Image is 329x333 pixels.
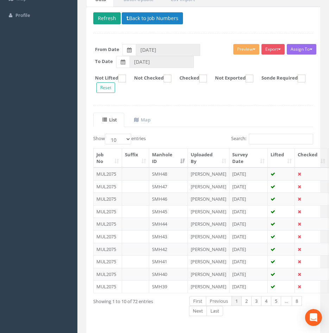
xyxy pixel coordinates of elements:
td: SMH39 [149,280,188,293]
td: MUL2075 [94,205,122,218]
div: Showing 1 to 10 of 72 entries [93,295,179,305]
td: [PERSON_NAME] [188,205,229,218]
button: Reset [96,82,115,93]
td: [PERSON_NAME] [188,268,229,281]
uib-tab-heading: List [102,117,117,123]
td: SMH44 [149,218,188,230]
td: SMH41 [149,255,188,268]
td: MUL2075 [94,218,122,230]
a: 2 [241,296,252,306]
button: Refresh [93,12,121,24]
td: [PERSON_NAME] [188,180,229,193]
label: Not Exported [208,75,253,82]
td: MUL2075 [94,268,122,281]
a: Previous [206,296,232,306]
td: [PERSON_NAME] [188,193,229,205]
td: SMH45 [149,205,188,218]
a: Map [125,113,158,127]
td: [DATE] [229,205,268,218]
a: 5 [271,296,281,306]
td: SMH43 [149,230,188,243]
th: Suffix: activate to sort column ascending [122,149,149,168]
td: [PERSON_NAME] [188,243,229,256]
td: [PERSON_NAME] [188,168,229,180]
td: SMH47 [149,180,188,193]
th: Survey Date: activate to sort column ascending [229,149,268,168]
a: Next [189,306,207,316]
label: Show entries [93,134,146,144]
a: List [93,113,124,127]
td: MUL2075 [94,255,122,268]
div: Open Intercom Messenger [305,309,322,326]
td: [DATE] [229,193,268,205]
a: Last [207,306,223,316]
td: [PERSON_NAME] [188,218,229,230]
td: SMH40 [149,268,188,281]
td: SMH46 [149,193,188,205]
td: SMH42 [149,243,188,256]
uib-tab-heading: Map [134,117,151,123]
a: 3 [251,296,261,306]
th: Checked: activate to sort column ascending [295,149,328,168]
button: Preview [233,44,259,55]
th: Uploaded By: activate to sort column ascending [188,149,229,168]
td: MUL2075 [94,180,122,193]
td: [DATE] [229,218,268,230]
td: [DATE] [229,280,268,293]
td: [DATE] [229,255,268,268]
td: MUL2075 [94,168,122,180]
button: Back to Job Numbers [122,12,183,24]
td: SMH48 [149,168,188,180]
label: Search: [231,134,313,144]
button: Assign To [287,44,316,55]
a: 1 [232,296,242,306]
input: Search: [249,134,313,144]
td: MUL2075 [94,230,122,243]
td: MUL2075 [94,280,122,293]
td: [PERSON_NAME] [188,280,229,293]
td: [DATE] [229,180,268,193]
label: Sonde Required [254,75,305,82]
label: To Date [95,58,113,65]
a: First [189,296,206,306]
label: Not Checked [127,75,171,82]
td: [PERSON_NAME] [188,230,229,243]
td: MUL2075 [94,193,122,205]
a: 4 [261,296,271,306]
a: … [281,296,292,306]
span: Profile [15,12,30,18]
label: Not Lifted [88,75,126,82]
td: MUL2075 [94,243,122,256]
button: Export [261,44,285,55]
td: [DATE] [229,268,268,281]
th: Job No: activate to sort column ascending [94,149,122,168]
select: Showentries [105,134,131,144]
label: Checked [172,75,207,82]
td: [DATE] [229,230,268,243]
td: [DATE] [229,243,268,256]
a: 8 [292,296,302,306]
td: [PERSON_NAME] [188,255,229,268]
input: To Date [129,56,194,68]
input: From Date [136,44,200,56]
th: Lifted: activate to sort column ascending [268,149,295,168]
label: From Date [95,46,119,53]
td: [DATE] [229,168,268,180]
th: Manhole ID: activate to sort column ascending [149,149,188,168]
